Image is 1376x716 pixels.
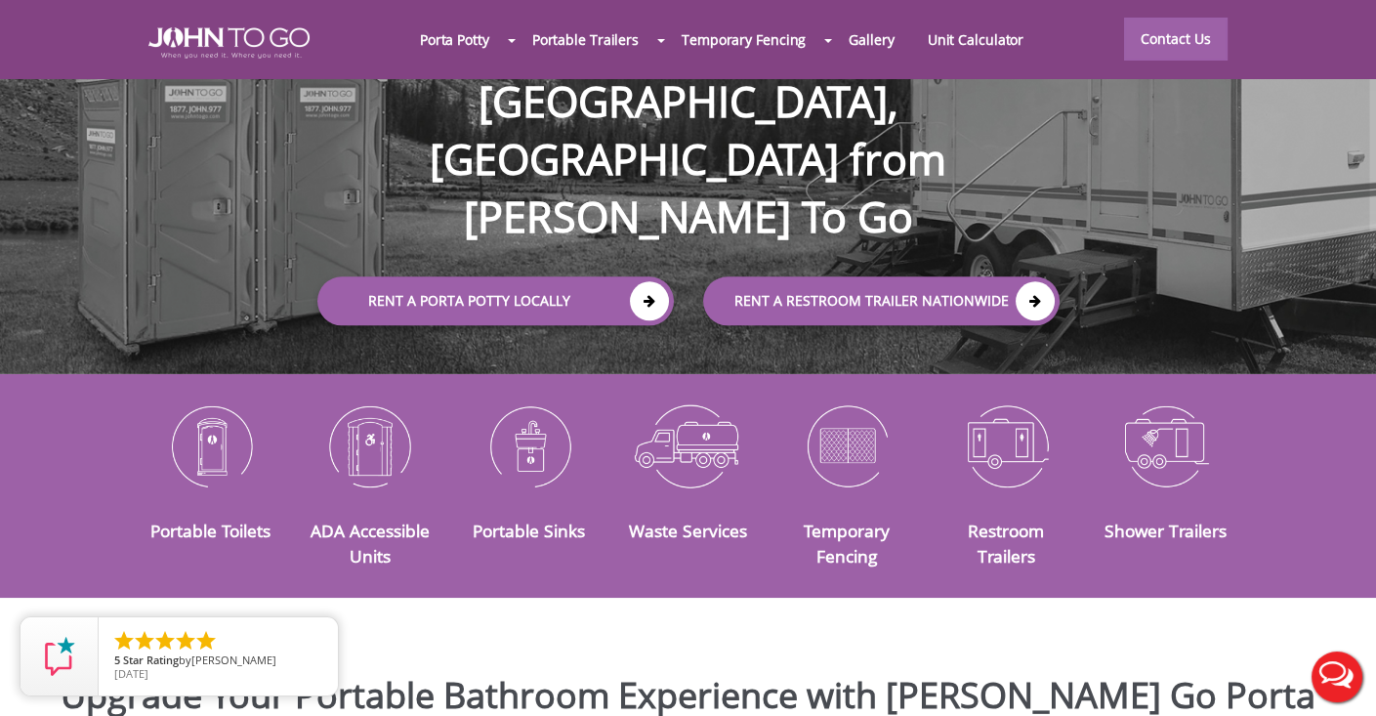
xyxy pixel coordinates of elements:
[114,653,120,667] span: 5
[174,629,197,653] li: 
[123,653,179,667] span: Star Rating
[114,654,322,668] span: by
[153,629,177,653] li: 
[114,666,148,681] span: [DATE]
[194,629,218,653] li: 
[133,629,156,653] li: 
[40,637,79,676] img: Review Rating
[1298,638,1376,716] button: Live Chat
[191,653,276,667] span: [PERSON_NAME]
[112,629,136,653] li: 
